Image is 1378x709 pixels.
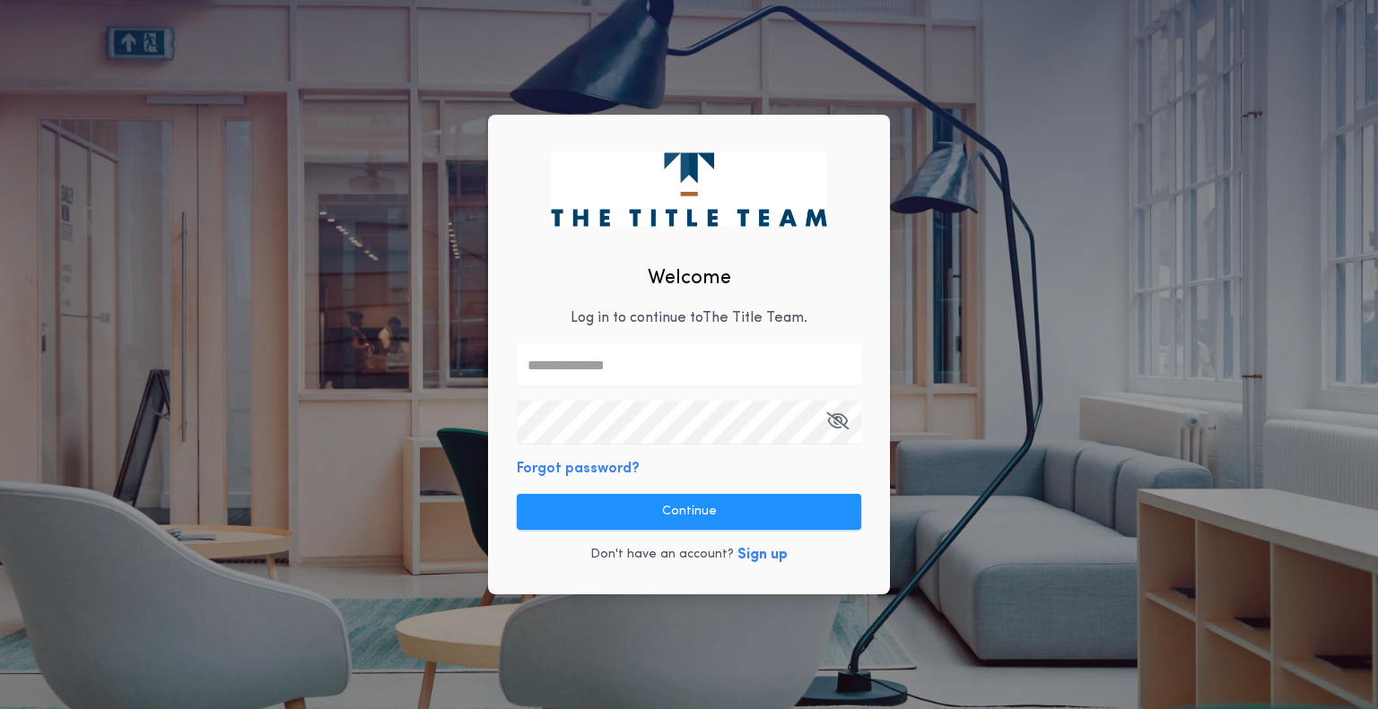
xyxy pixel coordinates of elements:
h2: Welcome [648,264,731,293]
p: Log in to continue to The Title Team . [571,307,807,329]
button: Continue [517,494,861,530]
button: Sign up [737,544,788,566]
button: Forgot password? [517,458,640,480]
p: Don't have an account? [590,546,734,564]
img: logo [551,152,826,226]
